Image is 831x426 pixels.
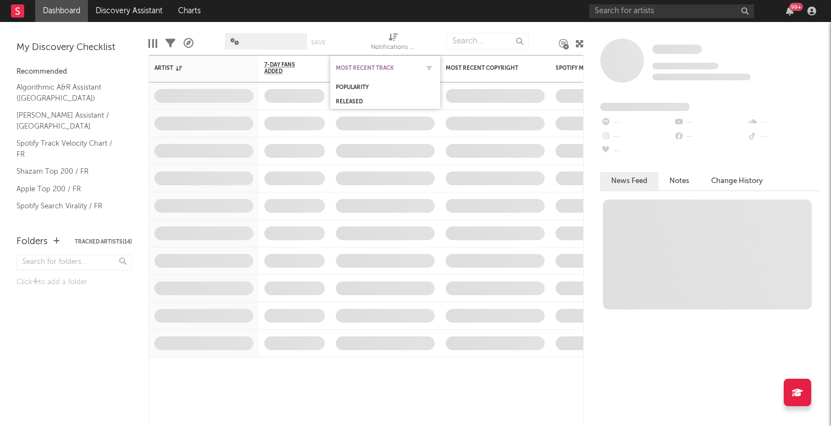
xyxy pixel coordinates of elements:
[184,27,193,59] div: A&R Pipeline
[336,65,418,71] div: Most Recent Track
[556,65,638,71] div: Spotify Monthly Listeners
[652,63,718,69] span: Tracking Since: [DATE]
[673,115,746,130] div: --
[600,144,673,158] div: --
[154,65,237,71] div: Artist
[786,7,794,15] button: 99+
[336,98,418,105] div: Released
[652,74,751,80] span: 0 fans last week
[264,62,308,75] span: 7-Day Fans Added
[165,27,175,59] div: Filters
[148,27,157,59] div: Edit Columns
[16,165,121,178] a: Shazam Top 200 / FR
[446,33,529,49] input: Search...
[589,4,754,18] input: Search for artists
[789,3,803,11] div: 99 +
[371,41,415,54] div: Notifications (Artist)
[336,84,418,91] div: Popularity
[75,239,132,245] button: Tracked Artists(14)
[16,81,121,104] a: Algorithmic A&R Assistant ([GEOGRAPHIC_DATA])
[16,137,121,160] a: Spotify Track Velocity Chart / FR
[600,115,673,130] div: --
[16,41,132,54] div: My Discovery Checklist
[371,27,415,59] div: Notifications (Artist)
[16,276,132,289] div: Click to add a folder.
[652,45,702,54] span: Some Artist
[600,103,690,111] span: Fans Added by Platform
[16,183,121,195] a: Apple Top 200 / FR
[673,130,746,144] div: --
[600,130,673,144] div: --
[446,65,528,71] div: Most Recent Copyright
[424,63,435,74] button: Filter by Most Recent Track
[16,255,132,270] input: Search for folders...
[747,130,820,144] div: --
[311,40,325,46] button: Save
[658,172,700,190] button: Notes
[16,109,121,132] a: [PERSON_NAME] Assistant / [GEOGRAPHIC_DATA]
[652,44,702,55] a: Some Artist
[600,172,658,190] button: News Feed
[747,115,820,130] div: --
[700,172,774,190] button: Change History
[16,200,121,212] a: Spotify Search Virality / FR
[16,65,132,79] div: Recommended
[16,235,48,248] div: Folders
